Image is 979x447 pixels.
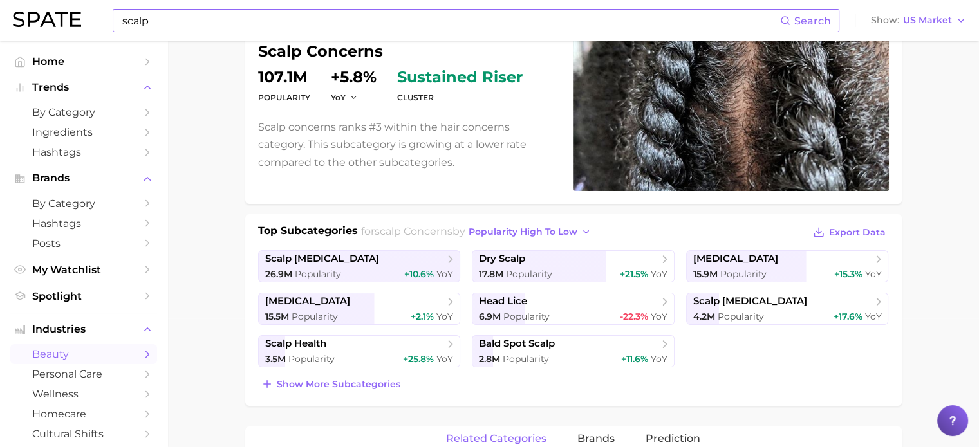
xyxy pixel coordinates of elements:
span: Popularity [295,268,341,280]
dt: Popularity [258,90,310,105]
span: YoY [436,311,453,322]
a: cultural shifts [10,424,157,444]
a: Ingredients [10,122,157,142]
span: Show [871,17,899,24]
span: Home [32,55,135,68]
a: Posts [10,233,157,253]
span: +17.6% [833,311,862,322]
span: My Watchlist [32,264,135,276]
a: homecare [10,404,157,424]
h1: scalp concerns [258,44,558,59]
a: [MEDICAL_DATA]15.9m Popularity+15.3% YoY [686,250,889,282]
a: dry scalp17.8m Popularity+21.5% YoY [472,250,675,282]
button: ShowUS Market [868,12,969,29]
dd: +5.8% [331,69,377,85]
span: YoY [651,268,667,280]
span: Spotlight [32,290,135,302]
span: homecare [32,408,135,420]
span: Popularity [292,311,338,322]
span: Industries [32,324,135,335]
span: +21.5% [620,268,648,280]
span: YoY [651,353,667,365]
span: [MEDICAL_DATA] [693,253,778,265]
span: 2.8m [479,353,500,365]
span: +11.6% [621,353,648,365]
a: beauty [10,344,157,364]
span: Popularity [503,353,549,365]
button: Trends [10,78,157,97]
p: Scalp concerns ranks #3 within the hair concerns category. This subcategory is growing at a lower... [258,118,558,171]
span: Popularity [720,268,767,280]
span: YoY [331,92,346,103]
a: Hashtags [10,142,157,162]
span: Popularity [718,311,764,322]
span: Export Data [829,227,886,238]
button: popularity high to low [465,223,595,241]
span: YoY [864,311,881,322]
button: YoY [331,92,359,103]
span: brands [577,433,615,444]
span: +10.6% [404,268,434,280]
span: YoY [864,268,881,280]
a: scalp health3.5m Popularity+25.8% YoY [258,335,461,367]
span: scalp [MEDICAL_DATA] [265,253,379,265]
span: for by [361,225,595,237]
span: Popularity [288,353,335,365]
a: personal care [10,364,157,384]
a: [MEDICAL_DATA]15.5m Popularity+2.1% YoY [258,293,461,325]
span: 15.5m [265,311,289,322]
a: Spotlight [10,286,157,306]
span: US Market [903,17,952,24]
span: cultural shifts [32,428,135,440]
span: bald spot scalp [479,338,555,350]
span: scalp [MEDICAL_DATA] [693,295,807,307]
span: wellness [32,388,135,400]
h1: Top Subcategories [258,223,358,242]
span: [MEDICAL_DATA] [265,295,350,307]
span: Prediction [646,433,700,444]
a: Hashtags [10,214,157,233]
a: scalp [MEDICAL_DATA]26.9m Popularity+10.6% YoY [258,250,461,282]
button: Brands [10,169,157,188]
a: Home [10,51,157,71]
span: Popularity [506,268,552,280]
span: popularity high to low [469,226,577,237]
span: Search [794,15,831,27]
span: Brands [32,172,135,184]
span: 3.5m [265,353,286,365]
span: Posts [32,237,135,250]
a: by Category [10,194,157,214]
button: Export Data [810,223,888,241]
a: scalp [MEDICAL_DATA]4.2m Popularity+17.6% YoY [686,293,889,325]
a: My Watchlist [10,260,157,280]
dd: 107.1m [258,69,310,85]
span: personal care [32,368,135,380]
span: 17.8m [479,268,503,280]
span: Trends [32,82,135,93]
span: dry scalp [479,253,525,265]
button: Industries [10,320,157,339]
span: 15.9m [693,268,718,280]
a: wellness [10,384,157,404]
span: by Category [32,197,135,210]
a: head lice6.9m Popularity-22.3% YoY [472,293,675,325]
span: -22.3% [620,311,648,322]
span: Ingredients [32,126,135,138]
span: sustained riser [397,69,523,85]
span: head lice [479,295,527,307]
a: by Category [10,102,157,122]
span: beauty [32,348,135,360]
span: 4.2m [693,311,715,322]
button: Show more subcategories [258,375,404,393]
a: bald spot scalp2.8m Popularity+11.6% YoY [472,335,675,367]
span: +2.1% [411,311,434,322]
span: +25.8% [403,353,434,365]
span: YoY [651,311,667,322]
dt: cluster [397,90,523,105]
span: scalp concerns [375,225,452,237]
span: Hashtags [32,217,135,230]
span: +15.3% [834,268,862,280]
span: scalp health [265,338,326,350]
span: by Category [32,106,135,118]
span: related categories [446,433,546,444]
